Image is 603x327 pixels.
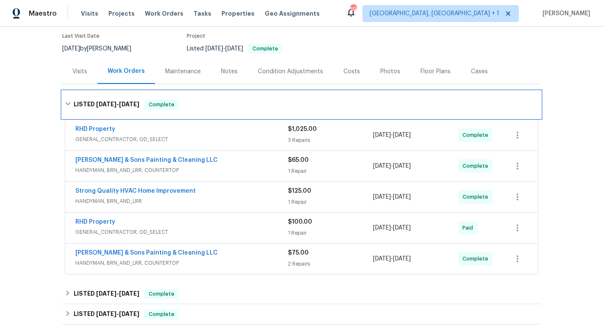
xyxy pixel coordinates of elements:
div: LISTED [DATE]-[DATE]Complete [62,304,541,324]
span: [DATE] [96,101,116,107]
span: $100.00 [288,219,312,225]
span: Project [187,33,205,39]
div: 1 Repair [288,198,373,206]
span: Last Visit Date [62,33,100,39]
span: Complete [462,131,492,139]
span: [DATE] [119,291,139,297]
span: [DATE] [393,194,411,200]
span: [DATE] [393,225,411,231]
div: Visits [72,67,87,76]
span: [DATE] [373,132,391,138]
span: [DATE] [393,256,411,262]
span: [DATE] [225,46,243,52]
span: [DATE] [119,311,139,317]
span: Complete [145,290,178,298]
span: Maestro [29,9,57,18]
span: [DATE] [373,163,391,169]
div: LISTED [DATE]-[DATE]Complete [62,91,541,118]
span: Complete [145,310,178,319]
span: - [373,131,411,139]
span: [PERSON_NAME] [539,9,590,18]
a: RHD Property [75,219,115,225]
span: - [96,291,139,297]
span: $1,025.00 [288,126,317,132]
span: - [373,255,411,263]
span: HANDYMAN, BRN_AND_LRR, COUNTERTOP [75,166,288,175]
span: [DATE] [393,132,411,138]
a: [PERSON_NAME] & Sons Painting & Cleaning LLC [75,250,218,256]
span: $75.00 [288,250,309,256]
div: Cases [471,67,488,76]
span: - [373,162,411,170]
span: Complete [145,100,178,109]
span: Paid [462,224,476,232]
span: - [96,101,139,107]
div: Condition Adjustments [258,67,323,76]
span: Complete [249,46,282,51]
span: [DATE] [62,46,80,52]
span: - [96,311,139,317]
span: Complete [462,162,492,170]
a: Strong Quality HVAC Home Improvement [75,188,196,194]
span: Visits [81,9,98,18]
div: 3 Repairs [288,136,373,144]
span: HANDYMAN, BRN_AND_LRR, COUNTERTOP [75,259,288,267]
span: [DATE] [373,194,391,200]
span: $125.00 [288,188,311,194]
span: $65.00 [288,157,309,163]
span: [DATE] [373,256,391,262]
div: Work Orders [108,67,145,75]
span: Properties [221,9,254,18]
span: Listed [187,46,282,52]
span: Complete [462,193,492,201]
div: Costs [343,67,360,76]
span: HANDYMAN, BRN_AND_LRR [75,197,288,205]
span: [DATE] [205,46,223,52]
span: [DATE] [119,101,139,107]
span: [DATE] [373,225,391,231]
span: [DATE] [96,291,116,297]
span: [DATE] [96,311,116,317]
span: - [205,46,243,52]
span: GENERAL_CONTRACTOR, OD_SELECT [75,228,288,236]
div: Floor Plans [420,67,451,76]
div: 59 [350,5,356,14]
h6: LISTED [74,289,139,299]
div: 1 Repair [288,167,373,175]
span: Projects [108,9,135,18]
h6: LISTED [74,100,139,110]
span: Complete [462,255,492,263]
div: by [PERSON_NAME] [62,44,141,54]
span: - [373,193,411,201]
span: - [373,224,411,232]
span: Tasks [194,11,211,17]
div: Notes [221,67,238,76]
a: [PERSON_NAME] & Sons Painting & Cleaning LLC [75,157,218,163]
div: LISTED [DATE]-[DATE]Complete [62,284,541,304]
span: GENERAL_CONTRACTOR, OD_SELECT [75,135,288,144]
span: Geo Assignments [265,9,320,18]
div: 1 Repair [288,229,373,237]
h6: LISTED [74,309,139,319]
a: RHD Property [75,126,115,132]
div: 2 Repairs [288,260,373,268]
div: Maintenance [165,67,201,76]
span: Work Orders [145,9,183,18]
div: Photos [380,67,400,76]
span: [DATE] [393,163,411,169]
span: [GEOGRAPHIC_DATA], [GEOGRAPHIC_DATA] + 1 [370,9,499,18]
